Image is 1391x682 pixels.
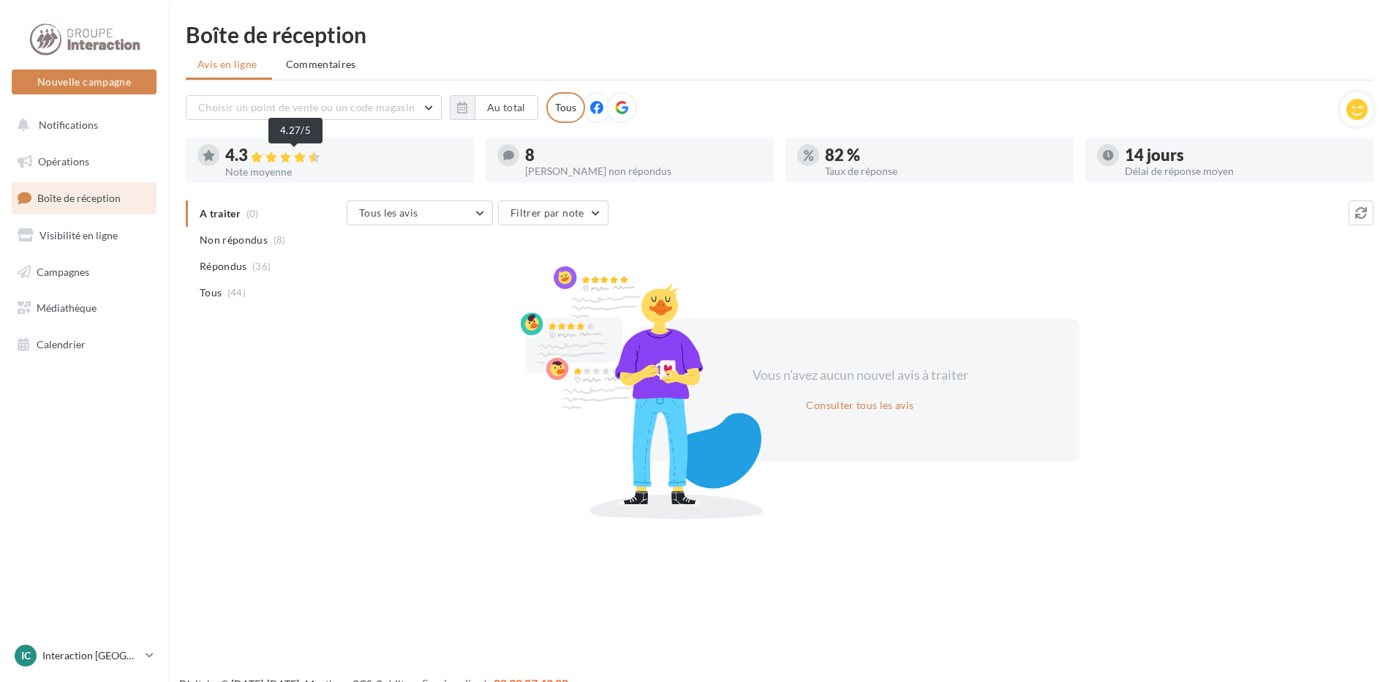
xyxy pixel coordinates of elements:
a: Boîte de réception [9,182,159,214]
span: Visibilité en ligne [39,229,118,241]
button: Au total [450,95,538,120]
div: Tous [546,92,585,123]
div: Boîte de réception [186,23,1373,45]
span: Tous les avis [359,206,418,219]
a: Campagnes [9,257,159,288]
span: (8) [274,234,286,246]
span: IC [21,648,31,663]
div: 4.27/5 [268,118,323,143]
div: Vous n'avez aucun nouvel avis à traiter [734,366,986,385]
span: Notifications [39,119,98,131]
span: Calendrier [37,338,86,351]
a: IC Interaction [GEOGRAPHIC_DATA] [12,642,157,670]
span: Médiathèque [37,301,97,314]
div: 8 [525,147,762,163]
div: Note moyenne [225,167,462,177]
span: Répondus [200,259,247,274]
button: Filtrer par note [498,201,608,225]
p: Interaction [GEOGRAPHIC_DATA] [42,648,140,663]
div: [PERSON_NAME] non répondus [525,166,762,176]
span: (36) [252,261,271,272]
button: Notifications [9,110,154,140]
div: 4.3 [225,147,462,164]
a: Calendrier [9,329,159,360]
div: Taux de réponse [825,166,1062,176]
a: Médiathèque [9,293,159,323]
span: Commentaires [286,57,356,72]
span: (44) [227,287,246,299]
button: Consulter tous les avis [800,397,919,414]
span: Campagnes [37,265,89,277]
a: Visibilité en ligne [9,220,159,251]
button: Choisir un point de vente ou un code magasin [186,95,442,120]
span: Opérations [38,155,89,168]
span: Non répondus [200,233,268,247]
span: Boîte de réception [37,192,121,204]
span: Choisir un point de vente ou un code magasin [198,101,415,113]
button: Tous les avis [347,201,493,225]
button: Nouvelle campagne [12,70,157,94]
div: 82 % [825,147,1062,163]
button: Au total [475,95,538,120]
div: 14 jours [1125,147,1362,163]
span: Tous [200,285,222,300]
div: Délai de réponse moyen [1125,166,1362,176]
a: Opérations [9,146,159,177]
